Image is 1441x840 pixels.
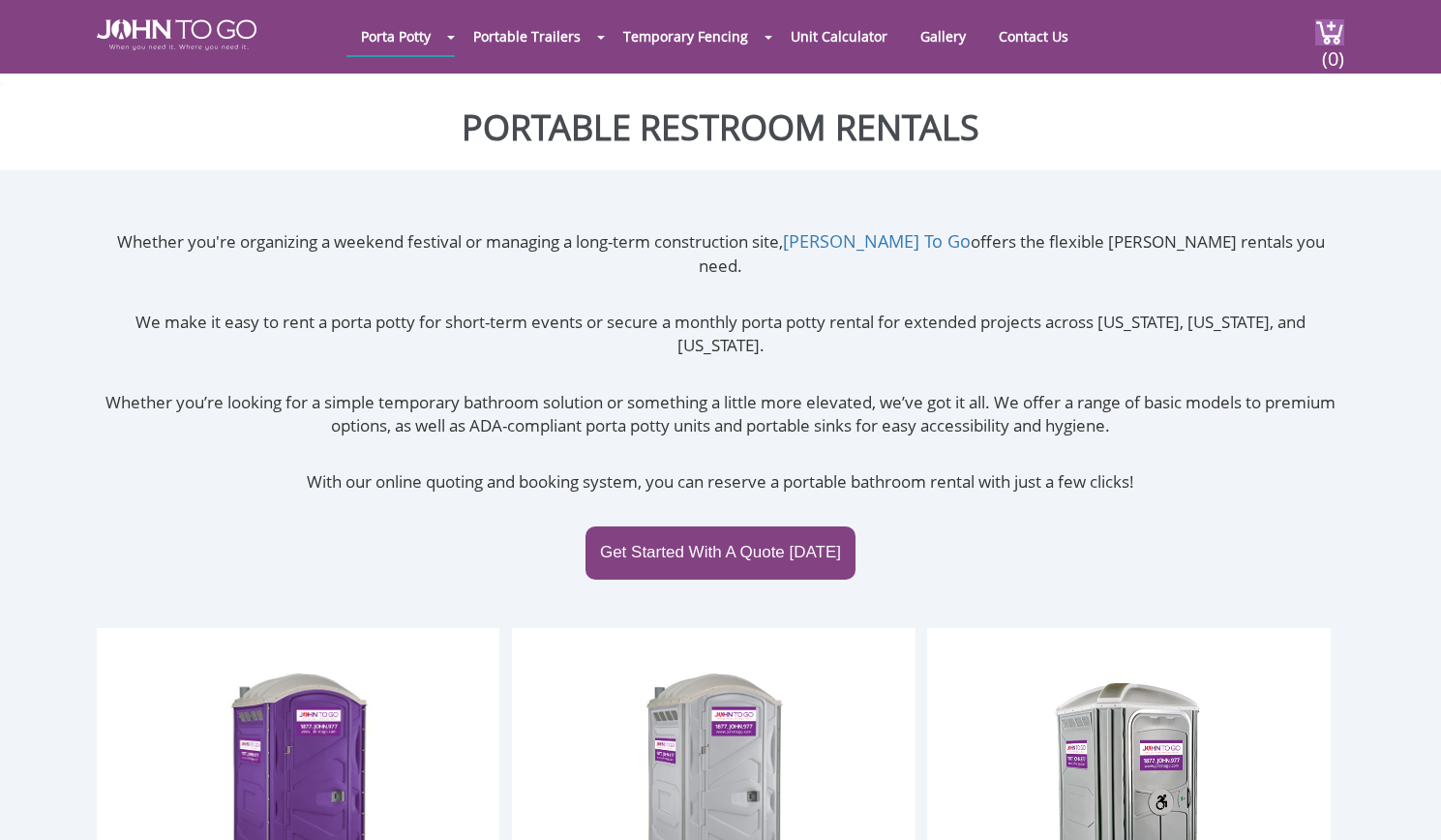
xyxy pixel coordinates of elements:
p: Whether you’re looking for a simple temporary bathroom solution or something a little more elevat... [97,391,1344,438]
img: JOHN to go [97,19,256,50]
a: Gallery [906,17,980,55]
a: Get Started With A Quote [DATE] [585,526,856,579]
a: Portable Trailers [459,17,595,55]
a: Contact Us [984,17,1083,55]
p: With our online quoting and booking system, you can reserve a portable bathroom rental with just ... [97,470,1344,494]
a: Unit Calculator [776,17,902,55]
p: We make it easy to rent a porta potty for short-term events or secure a monthly porta potty renta... [97,311,1344,358]
a: Porta Potty [346,17,445,55]
p: Whether you're organizing a weekend festival or managing a long-term construction site, offers th... [97,229,1344,278]
span: (0) [1321,30,1344,72]
a: Temporary Fencing [609,17,763,55]
a: [PERSON_NAME] To Go [783,229,971,253]
img: cart a [1315,19,1344,45]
